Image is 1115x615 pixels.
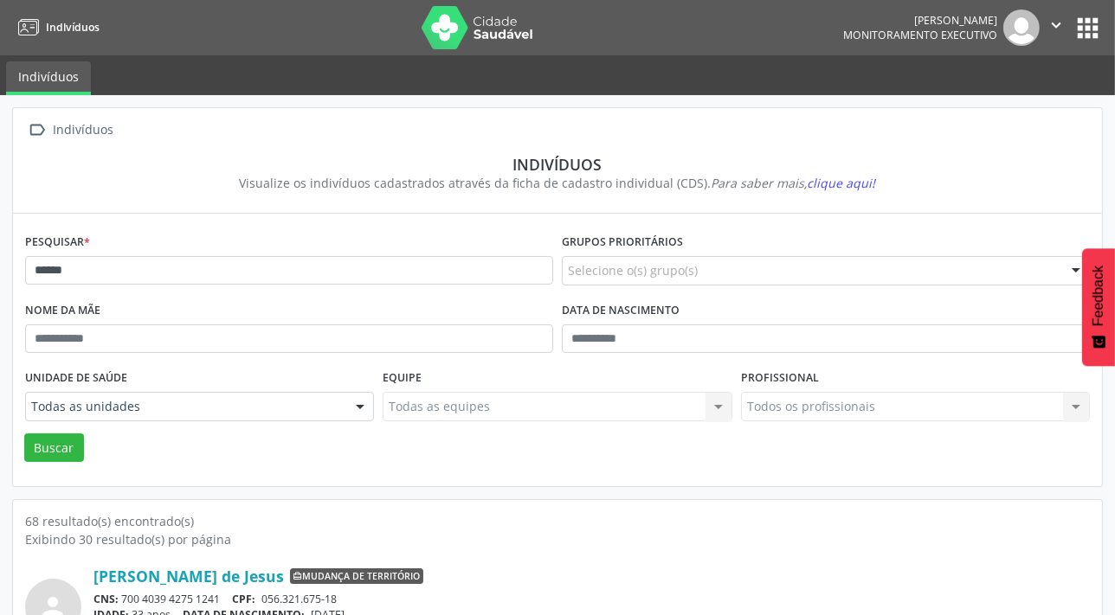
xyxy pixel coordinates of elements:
[93,592,119,606] span: CNS:
[290,568,423,584] span: Mudança de território
[712,175,876,191] i: Para saber mais,
[93,567,284,586] a: [PERSON_NAME] de Jesus
[25,530,1090,548] div: Exibindo 30 resultado(s) por página
[25,365,127,392] label: Unidade de saúde
[843,28,997,42] span: Monitoramento Executivo
[25,298,100,324] label: Nome da mãe
[24,433,84,463] button: Buscar
[93,592,1090,606] div: 700 4039 4275 1241
[568,261,698,279] span: Selecione o(s) grupo(s)
[1091,266,1106,326] span: Feedback
[25,229,90,256] label: Pesquisar
[12,13,100,42] a: Indivíduos
[741,365,819,392] label: Profissional
[233,592,256,606] span: CPF:
[31,398,338,415] span: Todas as unidades
[37,174,1078,192] div: Visualize os indivíduos cadastrados através da ficha de cadastro individual (CDS).
[383,365,422,392] label: Equipe
[562,229,683,256] label: Grupos prioritários
[1040,10,1073,46] button: 
[37,155,1078,174] div: Indivíduos
[1073,13,1103,43] button: apps
[562,298,680,324] label: Data de nascimento
[25,118,117,143] a:  Indivíduos
[1047,16,1066,35] i: 
[25,512,1090,530] div: 68 resultado(s) encontrado(s)
[6,61,91,95] a: Indivíduos
[843,13,997,28] div: [PERSON_NAME]
[808,175,876,191] span: clique aqui!
[50,118,117,143] div: Indivíduos
[1082,248,1115,366] button: Feedback - Mostrar pesquisa
[46,20,100,35] span: Indivíduos
[25,118,50,143] i: 
[261,592,337,606] span: 056.321.675-18
[1003,10,1040,46] img: img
